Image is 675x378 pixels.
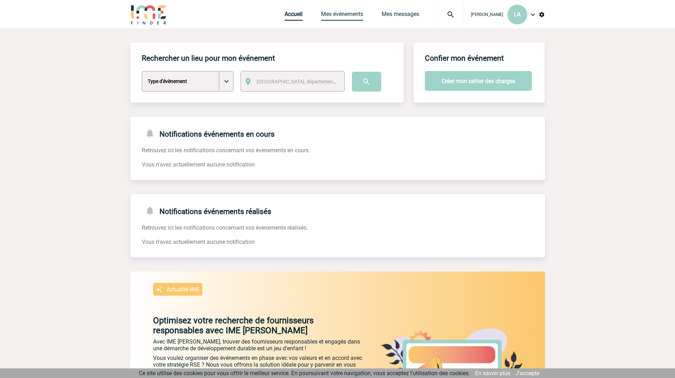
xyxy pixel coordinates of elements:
[352,72,381,92] input: Submit
[145,128,159,138] img: notifications-24-px-g.png
[257,79,355,84] span: [GEOGRAPHIC_DATA], département, région...
[142,239,255,245] span: Vous n'avez actuellement aucune notification
[516,370,539,377] a: J'accepte
[130,4,167,24] img: IME-Finder
[142,161,255,168] span: Vous n'avez actuellement aucune notification
[139,370,470,377] span: Ce site utilise des cookies pour vous offrir le meilleur service. En poursuivant votre navigation...
[142,224,308,231] span: Retrouvez ici les notifications concernant vos évenements réalisés.
[514,11,521,18] span: LA
[425,54,504,62] h4: Confier mon événement
[382,11,419,21] a: Mes messages
[142,128,275,138] h4: Notifications événements en cours
[145,206,159,216] img: notifications-24-px-g.png
[425,71,532,91] button: Créer mon cahier des charges
[153,338,366,352] p: Avec IME [PERSON_NAME], trouver des fournisseurs responsables et engagés dans une démarche de dév...
[142,147,310,154] span: Retrouvez ici les notifications concernant vos évenements en cours.
[321,11,363,21] a: Mes événements
[167,286,199,293] p: Actualité IME
[475,370,510,377] a: En savoir plus
[142,206,271,216] h4: Notifications événements réalisés
[285,11,303,21] a: Accueil
[471,12,503,17] span: [PERSON_NAME]
[142,54,275,62] h4: Rechercher un lieu pour mon événement
[130,316,366,335] p: Optimisez votre recherche de fournisseurs responsables avec IME [PERSON_NAME]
